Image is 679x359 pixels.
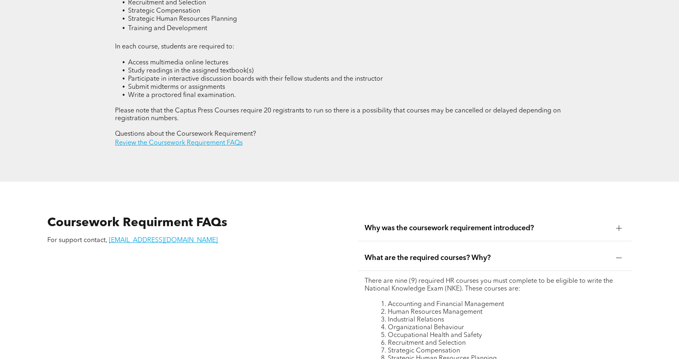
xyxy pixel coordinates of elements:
[128,84,225,90] span: Submit midterms or assignments
[115,131,256,137] span: Questions about the Coursework Requirement?
[381,301,625,308] li: Accounting and Financial Management
[365,253,610,262] span: What are the required courses? Why?
[381,308,625,316] li: Human Resources Management
[381,332,625,339] li: Occupational Health and Safety
[381,347,625,355] li: Strategic Compensation
[47,237,107,244] span: For support contact,
[128,76,383,82] span: Participate in interactive discussion boards with their fellow students and the instructor
[109,237,218,244] a: [EMAIL_ADDRESS][DOMAIN_NAME]
[381,339,625,347] li: Recruitment and Selection
[128,68,254,74] span: Study readings in the assigned textbook(s)
[115,108,561,122] span: Please note that the Captus Press Courses require 20 registrants to run so there is a possibility...
[381,316,625,324] li: Industrial Relations
[365,278,625,293] p: There are nine (9) required HR courses you must complete to be eligible to write the National Kno...
[128,25,207,32] span: Training and Development
[128,59,228,66] span: Access multimedia online lectures
[365,224,610,233] span: Why was the coursework requirement introduced?
[115,140,243,146] a: Review the Coursework Requirement FAQs
[128,16,237,22] span: Strategic Human Resources Planning
[128,92,236,99] span: Write a proctored final examination.
[128,8,200,14] span: Strategic Compensation
[47,217,227,229] span: Coursework Requirment FAQs
[115,44,234,50] span: In each course, students are required to:
[381,324,625,332] li: Organizational Behaviour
